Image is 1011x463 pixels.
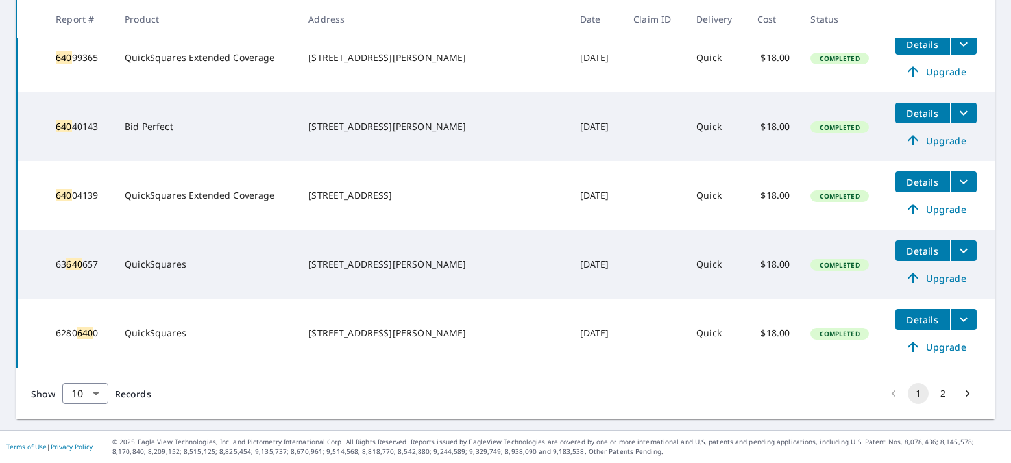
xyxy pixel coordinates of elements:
td: QuickSquares [114,299,298,368]
span: Upgrade [903,270,969,286]
td: Quick [686,161,747,230]
button: detailsBtn-64099365 [895,34,950,55]
span: Upgrade [903,132,969,148]
div: [STREET_ADDRESS] [308,189,559,202]
mark: 640 [56,120,71,132]
div: [STREET_ADDRESS][PERSON_NAME] [308,327,559,340]
button: detailsBtn-64004139 [895,171,950,192]
span: Completed [812,192,867,201]
span: Upgrade [903,64,969,79]
span: Records [115,388,151,400]
span: Details [903,38,942,51]
div: 10 [62,375,108,412]
div: [STREET_ADDRESS][PERSON_NAME] [308,120,559,133]
button: Go to page 2 [932,383,953,404]
button: filesDropdownBtn-64040143 [950,103,977,123]
td: QuickSquares [114,230,298,299]
mark: 640 [56,189,71,201]
a: Upgrade [895,336,977,357]
td: $18.00 [747,299,801,368]
button: Go to next page [957,383,978,404]
button: detailsBtn-63640657 [895,240,950,261]
mark: 640 [66,258,82,270]
span: Details [903,107,942,119]
td: $18.00 [747,161,801,230]
td: 99365 [45,23,114,92]
td: $18.00 [747,92,801,161]
button: filesDropdownBtn-62806400 [950,309,977,330]
span: Upgrade [903,339,969,355]
td: [DATE] [570,299,624,368]
td: [DATE] [570,230,624,299]
span: Show [31,388,56,400]
p: © 2025 Eagle View Technologies, Inc. and Pictometry International Corp. All Rights Reserved. Repo... [112,437,1005,457]
td: 04139 [45,161,114,230]
td: 40143 [45,92,114,161]
div: Show 10 records [62,383,108,404]
td: $18.00 [747,23,801,92]
span: Details [903,245,942,257]
a: Upgrade [895,268,977,288]
td: QuickSquares Extended Coverage [114,23,298,92]
td: $18.00 [747,230,801,299]
button: filesDropdownBtn-64004139 [950,171,977,192]
a: Upgrade [895,199,977,219]
div: [STREET_ADDRESS][PERSON_NAME] [308,51,559,64]
a: Privacy Policy [51,442,93,451]
span: Completed [812,329,867,338]
span: Details [903,176,942,188]
button: detailsBtn-62806400 [895,309,950,330]
nav: pagination navigation [881,383,980,404]
span: Completed [812,54,867,63]
button: filesDropdownBtn-63640657 [950,240,977,261]
span: Details [903,314,942,326]
button: page 1 [908,383,929,404]
button: detailsBtn-64040143 [895,103,950,123]
td: [DATE] [570,92,624,161]
a: Upgrade [895,130,977,151]
td: 6280 0 [45,299,114,368]
td: Quick [686,23,747,92]
span: Completed [812,260,867,269]
a: Terms of Use [6,442,47,451]
span: Upgrade [903,201,969,217]
button: filesDropdownBtn-64099365 [950,34,977,55]
mark: 640 [56,51,71,64]
td: Quick [686,230,747,299]
td: [DATE] [570,161,624,230]
mark: 640 [77,327,93,339]
div: [STREET_ADDRESS][PERSON_NAME] [308,258,559,271]
p: | [6,443,93,451]
span: Completed [812,123,867,132]
td: Quick [686,299,747,368]
td: Bid Perfect [114,92,298,161]
td: QuickSquares Extended Coverage [114,161,298,230]
td: Quick [686,92,747,161]
td: 63 657 [45,230,114,299]
a: Upgrade [895,61,977,82]
td: [DATE] [570,23,624,92]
